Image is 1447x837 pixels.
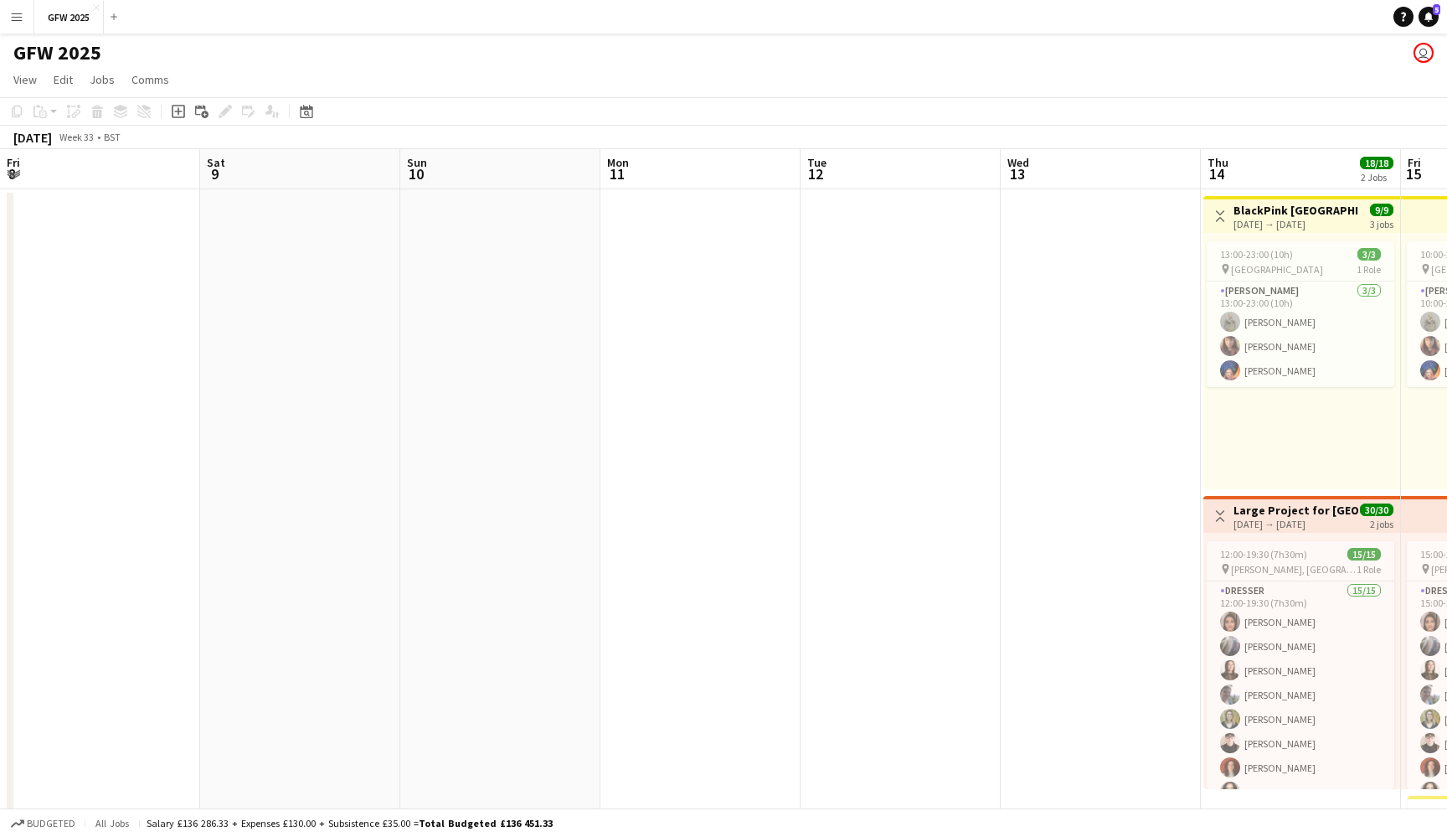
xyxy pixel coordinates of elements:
[204,164,225,183] span: 9
[1347,548,1381,561] span: 15/15
[1405,164,1421,183] span: 15
[807,155,826,170] span: Tue
[104,131,121,143] div: BST
[407,155,427,170] span: Sun
[125,69,176,90] a: Comms
[1233,203,1358,218] h3: BlackPink [GEOGRAPHIC_DATA]
[13,72,37,87] span: View
[1231,563,1357,576] span: [PERSON_NAME], [GEOGRAPHIC_DATA]
[4,164,20,183] span: 8
[1207,282,1394,387] app-card-role: [PERSON_NAME]3/313:00-23:00 (10h)[PERSON_NAME][PERSON_NAME][PERSON_NAME]
[1360,504,1393,516] span: 30/30
[1357,563,1381,576] span: 1 Role
[1433,4,1440,15] span: 5
[1005,164,1029,183] span: 13
[1220,248,1293,261] span: 13:00-23:00 (10h)
[1370,516,1393,530] div: 2 jobs
[8,814,78,833] button: Budgeted
[1361,171,1393,183] div: 2 Jobs
[83,69,121,90] a: Jobs
[207,155,225,170] span: Sat
[1357,248,1381,261] span: 3/3
[34,1,104,34] button: GFW 2025
[1233,218,1358,230] div: [DATE] → [DATE]
[607,155,629,170] span: Mon
[1208,155,1228,170] span: Thu
[1233,503,1358,518] h3: Large Project for [GEOGRAPHIC_DATA], [PERSON_NAME], [GEOGRAPHIC_DATA]
[1414,43,1434,63] app-user-avatar: Mike Bolton
[1231,263,1323,276] span: [GEOGRAPHIC_DATA]
[54,72,73,87] span: Edit
[1419,7,1439,27] a: 5
[1408,155,1421,170] span: Fri
[1220,548,1307,561] span: 12:00-19:30 (7h30m)
[92,817,132,829] span: All jobs
[147,817,553,829] div: Salary £136 286.33 + Expenses £130.00 + Subsistence £35.00 =
[13,129,52,146] div: [DATE]
[1233,518,1358,530] div: [DATE] → [DATE]
[55,131,97,143] span: Week 33
[7,155,20,170] span: Fri
[47,69,80,90] a: Edit
[131,72,169,87] span: Comms
[1360,157,1393,169] span: 18/18
[805,164,826,183] span: 12
[90,72,115,87] span: Jobs
[1207,541,1394,789] app-job-card: 12:00-19:30 (7h30m)15/15 [PERSON_NAME], [GEOGRAPHIC_DATA]1 RoleDresser15/1512:00-19:30 (7h30m)[PE...
[1207,241,1394,387] app-job-card: 13:00-23:00 (10h)3/3 [GEOGRAPHIC_DATA]1 Role[PERSON_NAME]3/313:00-23:00 (10h)[PERSON_NAME][PERSON...
[1007,155,1029,170] span: Wed
[404,164,427,183] span: 10
[7,69,44,90] a: View
[605,164,629,183] span: 11
[1205,164,1228,183] span: 14
[419,817,553,829] span: Total Budgeted £136 451.33
[1357,263,1381,276] span: 1 Role
[13,40,101,65] h1: GFW 2025
[27,818,75,829] span: Budgeted
[1370,216,1393,230] div: 3 jobs
[1370,204,1393,216] span: 9/9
